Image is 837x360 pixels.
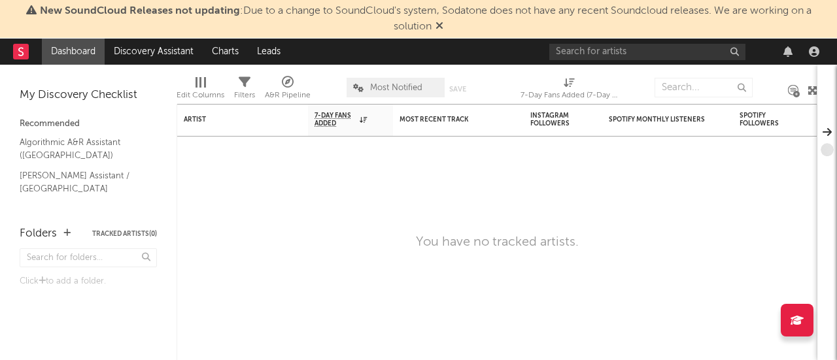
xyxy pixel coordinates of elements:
button: Save [449,86,466,93]
div: You have no tracked artists. [416,235,579,250]
input: Search... [655,78,753,97]
div: Spotify Followers [740,112,785,127]
a: Algorithmic A&R Assistant ([GEOGRAPHIC_DATA]) [20,135,144,162]
input: Search for artists [549,44,745,60]
div: A&R Pipeline [265,71,311,109]
span: 7-Day Fans Added [315,112,356,127]
div: Edit Columns [177,88,224,103]
div: Edit Columns [177,71,224,109]
div: My Discovery Checklist [20,88,157,103]
div: 7-Day Fans Added (7-Day Fans Added) [521,71,619,109]
div: 7-Day Fans Added (7-Day Fans Added) [521,88,619,103]
span: New SoundCloud Releases not updating [40,6,240,16]
a: Spotify Track Velocity Chart / IT [20,202,144,216]
a: Discovery Assistant [105,39,203,65]
div: Filters [234,88,255,103]
a: Charts [203,39,248,65]
span: Dismiss [436,22,443,32]
input: Search for folders... [20,248,157,267]
div: Instagram Followers [530,112,576,127]
a: [PERSON_NAME] Assistant / [GEOGRAPHIC_DATA] [20,169,144,195]
button: Tracked Artists(0) [92,231,157,237]
div: Recommended [20,116,157,132]
span: : Due to a change to SoundCloud's system, Sodatone does not have any recent Soundcloud releases. ... [40,6,811,32]
a: Dashboard [42,39,105,65]
div: Most Recent Track [400,116,498,123]
div: A&R Pipeline [265,88,311,103]
div: Artist [184,116,282,123]
a: Leads [248,39,290,65]
div: Folders [20,226,57,242]
span: Most Notified [370,84,422,92]
div: Click to add a folder. [20,274,157,289]
div: Spotify Monthly Listeners [609,116,707,123]
div: Filters [234,71,255,109]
